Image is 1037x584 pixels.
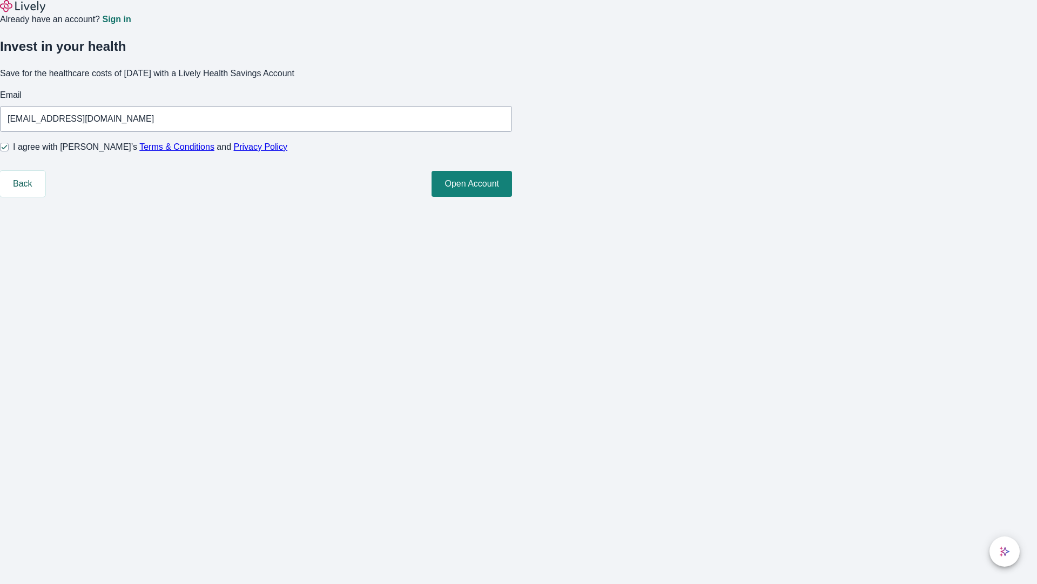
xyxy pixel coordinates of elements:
a: Terms & Conditions [139,142,214,151]
button: chat [989,536,1020,567]
svg: Lively AI Assistant [999,546,1010,557]
a: Sign in [102,15,131,24]
span: I agree with [PERSON_NAME]’s and [13,141,287,154]
button: Open Account [432,171,512,197]
a: Privacy Policy [234,142,288,151]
